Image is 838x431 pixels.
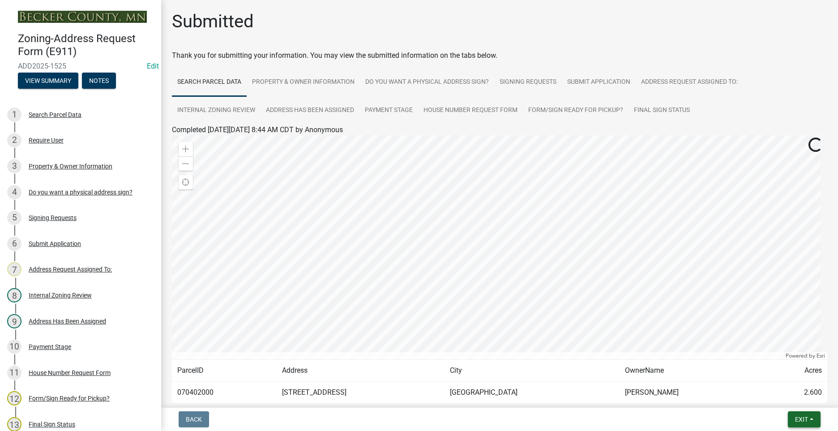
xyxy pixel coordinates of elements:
a: Signing Requests [494,68,562,97]
div: 10 [7,340,21,354]
div: Form/Sign Ready for Pickup? [29,395,110,401]
td: Acres [763,360,827,382]
div: Zoom in [179,142,193,156]
div: Zoom out [179,156,193,171]
a: Property & Owner Information [247,68,360,97]
a: Search Parcel Data [172,68,247,97]
a: Address Request Assigned To: [636,68,743,97]
div: 5 [7,211,21,225]
span: Completed [DATE][DATE] 8:44 AM CDT by Anonymous [172,125,343,134]
a: Address Has Been Assigned [261,96,359,125]
td: [PERSON_NAME] [620,382,763,404]
div: Require User [29,137,64,143]
div: 12 [7,391,21,405]
a: House Number Request Form [418,96,523,125]
wm-modal-confirm: Notes [82,78,116,85]
div: House Number Request Form [29,370,111,376]
div: Internal Zoning Review [29,292,92,298]
div: 1 [7,108,21,122]
a: Form/Sign Ready for Pickup? [523,96,628,125]
div: 3 [7,159,21,173]
a: Internal Zoning Review [172,96,261,125]
img: Becker County, Minnesota [18,11,147,23]
a: Final Sign Status [628,96,695,125]
h1: Submitted [172,11,254,32]
div: Do you want a physical address sign? [29,189,133,195]
button: View Summary [18,73,78,89]
a: Do you want a physical address sign? [360,68,494,97]
div: 4 [7,185,21,199]
span: Back [186,416,202,423]
div: 2 [7,133,21,147]
div: Payment Stage [29,344,71,350]
span: ADD2025-1525 [18,62,143,70]
div: Final Sign Status [29,421,75,427]
h4: Zoning-Address Request Form (E911) [18,32,154,58]
a: Esri [817,353,825,359]
span: Exit [795,416,808,423]
td: Address [277,360,445,382]
a: Payment Stage [359,96,418,125]
td: 070402000 [172,382,277,404]
a: Submit Application [562,68,636,97]
td: 2.600 [763,382,827,404]
wm-modal-confirm: Summary [18,78,78,85]
div: Search Parcel Data [29,112,81,118]
div: Submit Application [29,241,81,247]
div: Signing Requests [29,215,77,221]
td: City [445,360,620,382]
td: OwnerName [620,360,763,382]
div: Property & Owner Information [29,163,112,169]
div: 9 [7,314,21,328]
div: Address Has Been Assigned [29,318,106,324]
button: Exit [788,411,821,427]
div: 8 [7,288,21,302]
td: ParcelID [172,360,277,382]
div: 7 [7,262,21,276]
button: Notes [82,73,116,89]
div: Address Request Assigned To: [29,266,112,272]
a: Edit [147,62,159,70]
div: Find my location [179,175,193,190]
td: [STREET_ADDRESS] [277,382,445,404]
div: Powered by [783,352,827,359]
wm-modal-confirm: Edit Application Number [147,62,159,70]
div: Thank you for submitting your information. You may view the submitted information on the tabs below. [172,50,827,61]
div: 6 [7,237,21,251]
td: [GEOGRAPHIC_DATA] [445,382,620,404]
button: Back [179,411,209,427]
div: 11 [7,366,21,380]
